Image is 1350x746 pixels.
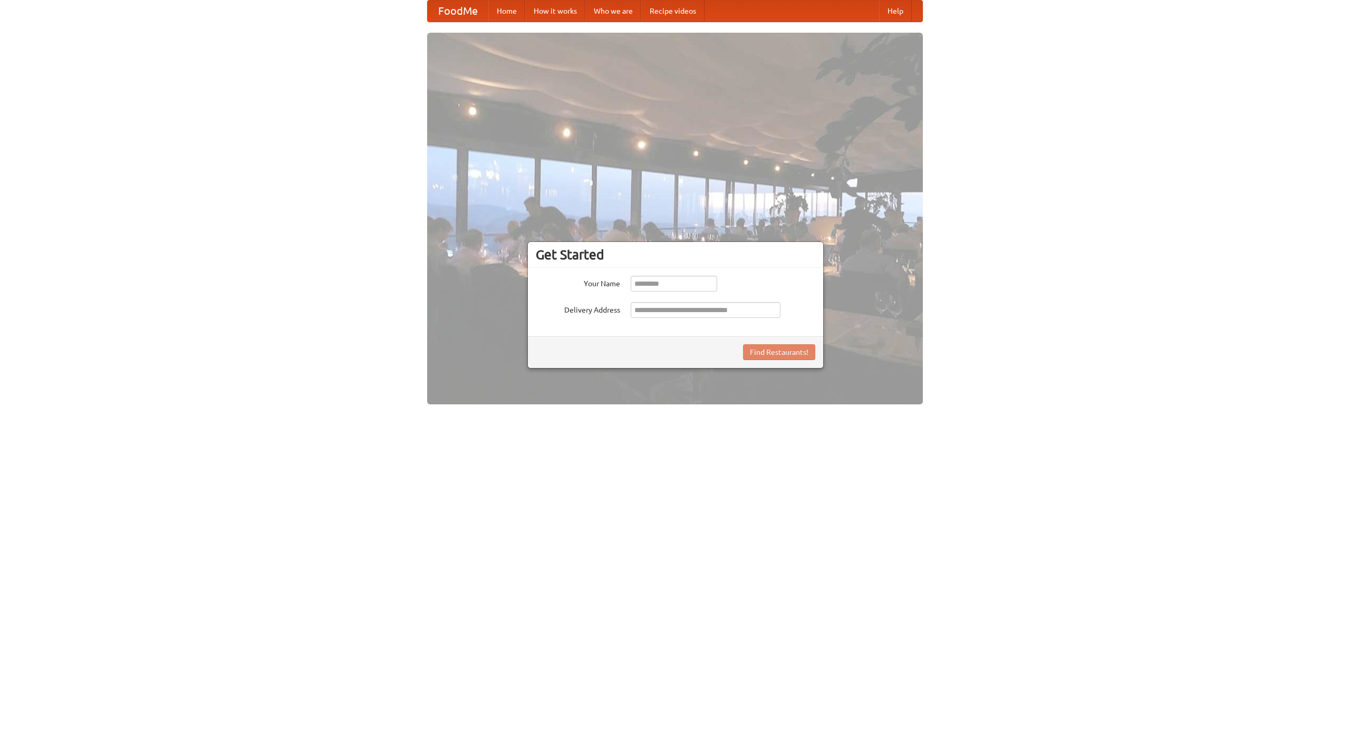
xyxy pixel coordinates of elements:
label: Delivery Address [536,302,620,315]
a: Recipe videos [641,1,705,22]
a: Home [488,1,525,22]
a: FoodMe [428,1,488,22]
a: How it works [525,1,585,22]
label: Your Name [536,276,620,289]
a: Help [879,1,912,22]
a: Who we are [585,1,641,22]
button: Find Restaurants! [743,344,815,360]
h3: Get Started [536,247,815,263]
